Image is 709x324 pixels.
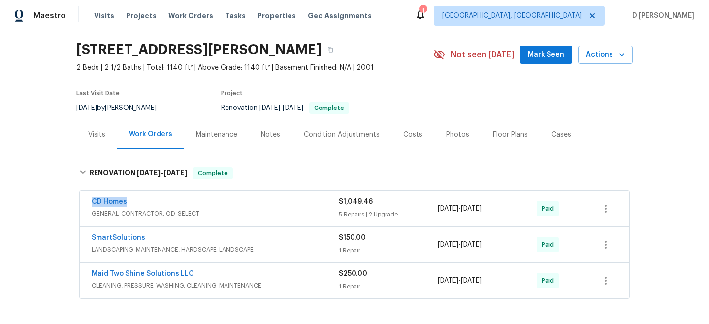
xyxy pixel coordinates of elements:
[221,90,243,96] span: Project
[163,169,187,176] span: [DATE]
[446,130,469,140] div: Photos
[339,210,438,219] div: 5 Repairs | 2 Upgrade
[137,169,187,176] span: -
[259,105,303,111] span: -
[258,11,296,21] span: Properties
[339,282,438,291] div: 1 Repair
[129,129,172,139] div: Work Orders
[194,168,232,178] span: Complete
[542,240,558,250] span: Paid
[628,11,694,21] span: D [PERSON_NAME]
[493,130,528,140] div: Floor Plans
[403,130,422,140] div: Costs
[520,46,572,64] button: Mark Seen
[126,11,157,21] span: Projects
[76,90,120,96] span: Last Visit Date
[542,204,558,214] span: Paid
[259,105,280,111] span: [DATE]
[196,130,237,140] div: Maintenance
[283,105,303,111] span: [DATE]
[88,130,105,140] div: Visits
[438,276,482,286] span: -
[137,169,161,176] span: [DATE]
[308,11,372,21] span: Geo Assignments
[76,45,322,55] h2: [STREET_ADDRESS][PERSON_NAME]
[438,241,458,248] span: [DATE]
[339,270,367,277] span: $250.00
[451,50,514,60] span: Not seen [DATE]
[339,246,438,255] div: 1 Repair
[90,167,187,179] h6: RENOVATION
[310,105,348,111] span: Complete
[168,11,213,21] span: Work Orders
[76,102,168,114] div: by [PERSON_NAME]
[76,105,97,111] span: [DATE]
[261,130,280,140] div: Notes
[438,205,458,212] span: [DATE]
[438,240,482,250] span: -
[92,281,339,290] span: CLEANING, PRESSURE_WASHING, CLEANING_MAINTENANCE
[586,49,625,61] span: Actions
[92,209,339,218] span: GENERAL_CONTRACTOR, OD_SELECT
[304,130,380,140] div: Condition Adjustments
[92,245,339,254] span: LANDSCAPING_MAINTENANCE, HARDSCAPE_LANDSCAPE
[339,234,366,241] span: $150.00
[221,105,349,111] span: Renovation
[542,276,558,286] span: Paid
[225,12,246,19] span: Tasks
[442,11,582,21] span: [GEOGRAPHIC_DATA], [GEOGRAPHIC_DATA]
[94,11,114,21] span: Visits
[551,130,571,140] div: Cases
[528,49,564,61] span: Mark Seen
[76,157,633,189] div: RENOVATION [DATE]-[DATE]Complete
[419,6,426,16] div: 1
[461,277,482,284] span: [DATE]
[339,198,373,205] span: $1,049.46
[92,270,194,277] a: Maid Two Shine Solutions LLC
[92,234,145,241] a: SmartSolutions
[461,241,482,248] span: [DATE]
[438,204,482,214] span: -
[578,46,633,64] button: Actions
[33,11,66,21] span: Maestro
[461,205,482,212] span: [DATE]
[76,63,433,72] span: 2 Beds | 2 1/2 Baths | Total: 1140 ft² | Above Grade: 1140 ft² | Basement Finished: N/A | 2001
[92,198,127,205] a: CD Homes
[438,277,458,284] span: [DATE]
[322,41,339,59] button: Copy Address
